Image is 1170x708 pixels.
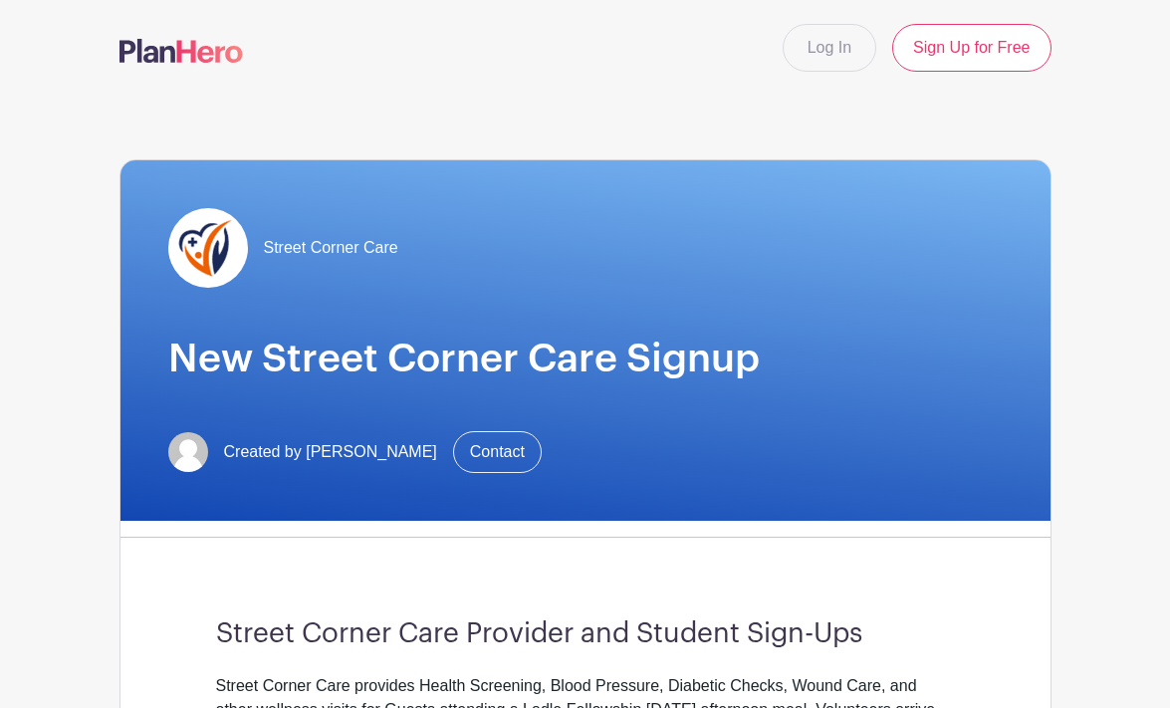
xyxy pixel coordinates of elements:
a: Sign Up for Free [892,24,1051,72]
a: Log In [783,24,876,72]
span: Created by [PERSON_NAME] [224,440,437,464]
a: Contact [453,431,542,473]
img: default-ce2991bfa6775e67f084385cd625a349d9dcbb7a52a09fb2fda1e96e2d18dcdb.png [168,432,208,472]
h3: Street Corner Care Provider and Student Sign-Ups [216,617,955,650]
img: SCC%20PlanHero.png [168,208,248,288]
h1: New Street Corner Care Signup [168,336,1003,383]
img: logo-507f7623f17ff9eddc593b1ce0a138ce2505c220e1c5a4e2b4648c50719b7d32.svg [119,39,243,63]
span: Street Corner Care [264,236,398,260]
